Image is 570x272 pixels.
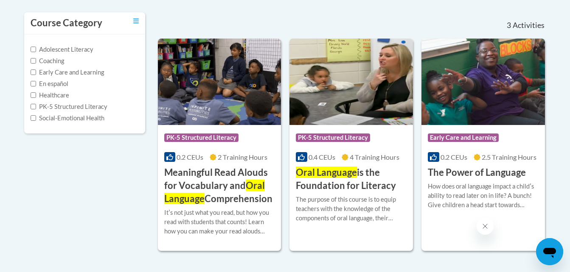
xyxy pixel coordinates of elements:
[218,153,267,161] span: 2 Training Hours
[31,92,36,98] input: Checkbox for Options
[536,238,563,265] iframe: Button to launch messaging window
[31,91,69,100] label: Healthcare
[164,166,275,205] h3: Meaningful Read Alouds for Vocabulary and Comprehension
[428,166,526,179] h3: The Power of Language
[31,47,36,52] input: Checkbox for Options
[477,218,494,235] iframe: Close message
[158,39,281,251] a: Course LogoPK-5 Structured Literacy0.2 CEUs2 Training Hours Meaningful Read Alouds for Vocabulary...
[31,79,68,89] label: En español
[133,17,139,26] a: Toggle collapse
[289,39,413,125] img: Course Logo
[31,69,36,75] input: Checkbox for Options
[421,39,545,251] a: Course LogoEarly Care and Learning0.2 CEUs2.5 Training Hours The Power of LanguageHow does oral l...
[507,21,511,30] span: 3
[31,45,93,54] label: Adolescent Literacy
[164,208,275,236] div: Itʹs not just what you read, but how you read with students that counts! Learn how you can make y...
[164,133,239,142] span: PK-5 Structured Literacy
[31,17,102,30] h3: Course Category
[513,21,545,30] span: Activities
[5,6,69,13] span: Hi. How can we help?
[296,166,407,192] h3: is the Foundation for Literacy
[158,39,281,125] img: Course Logo
[482,153,536,161] span: 2.5 Training Hours
[441,153,467,161] span: 0.2 CEUs
[31,81,36,86] input: Checkbox for Options
[296,167,357,178] span: Oral Language
[31,68,104,77] label: Early Care and Learning
[296,195,407,223] div: The purpose of this course is to equip teachers with the knowledge of the components of oral lang...
[164,180,265,204] span: Oral Language
[31,114,104,123] label: Social-Emotional Health
[177,153,203,161] span: 0.2 CEUs
[296,133,370,142] span: PK-5 Structured Literacy
[289,39,413,251] a: Course LogoPK-5 Structured Literacy0.4 CEUs4 Training Hours Oral Languageis the Foundation for Li...
[31,56,64,66] label: Coaching
[309,153,335,161] span: 0.4 CEUs
[428,182,539,210] div: How does oral language impact a childʹs ability to read later on in life? A bunch! Give children ...
[421,39,545,125] img: Course Logo
[31,115,36,121] input: Checkbox for Options
[31,102,107,111] label: PK-5 Structured Literacy
[31,58,36,64] input: Checkbox for Options
[31,104,36,109] input: Checkbox for Options
[350,153,399,161] span: 4 Training Hours
[428,133,499,142] span: Early Care and Learning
